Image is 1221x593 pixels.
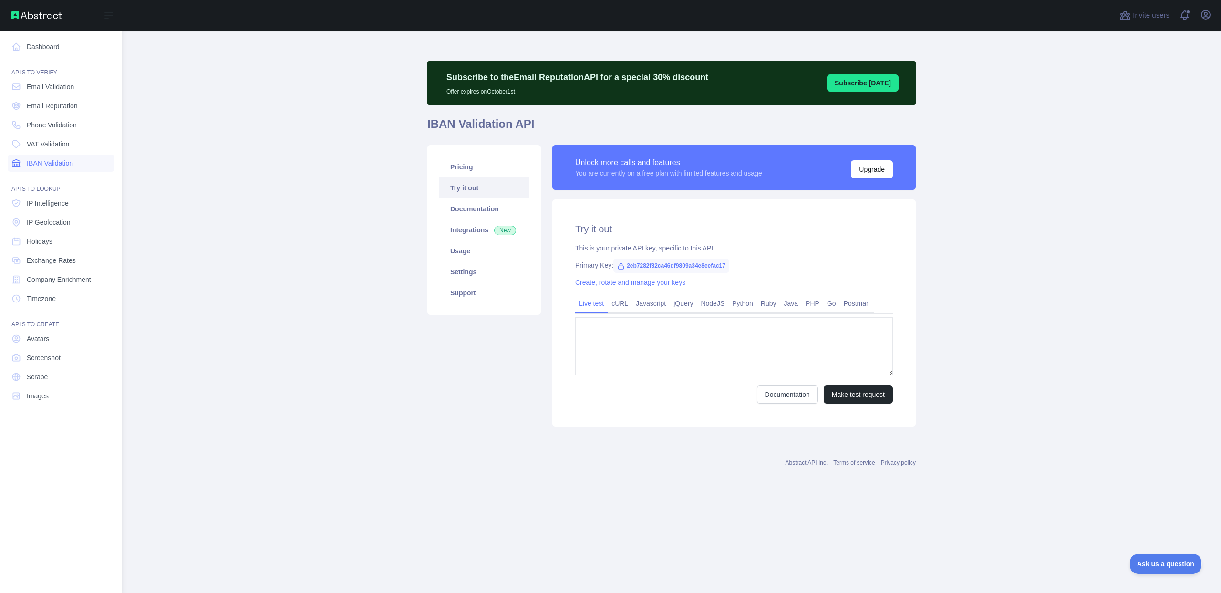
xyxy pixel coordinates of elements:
a: Support [439,282,529,303]
a: Javascript [632,296,670,311]
a: Exchange Rates [8,252,114,269]
button: Invite users [1118,8,1171,23]
h2: Try it out [575,222,893,236]
div: API'S TO LOOKUP [8,174,114,193]
span: VAT Validation [27,139,69,149]
a: Scrape [8,368,114,385]
a: PHP [802,296,823,311]
a: Go [823,296,840,311]
button: Subscribe [DATE] [827,74,899,92]
span: Exchange Rates [27,256,76,265]
a: Timezone [8,290,114,307]
div: API'S TO VERIFY [8,57,114,76]
span: Invite users [1133,10,1169,21]
p: Offer expires on October 1st. [446,84,708,95]
span: Screenshot [27,353,61,363]
a: Pricing [439,156,529,177]
div: This is your private API key, specific to this API. [575,243,893,253]
a: cURL [608,296,632,311]
span: IBAN Validation [27,158,73,168]
span: Email Validation [27,82,74,92]
a: Ruby [757,296,780,311]
a: Dashboard [8,38,114,55]
a: Phone Validation [8,116,114,134]
button: Make test request [824,385,893,404]
a: Live test [575,296,608,311]
span: Phone Validation [27,120,77,130]
span: IP Intelligence [27,198,69,208]
a: Settings [439,261,529,282]
a: Avatars [8,330,114,347]
a: Abstract API Inc. [786,459,828,466]
a: IP Intelligence [8,195,114,212]
a: IBAN Validation [8,155,114,172]
a: Python [728,296,757,311]
a: jQuery [670,296,697,311]
a: Holidays [8,233,114,250]
a: Screenshot [8,349,114,366]
a: IP Geolocation [8,214,114,231]
a: Try it out [439,177,529,198]
iframe: Toggle Customer Support [1130,554,1202,574]
a: Java [780,296,802,311]
div: You are currently on a free plan with limited features and usage [575,168,762,178]
div: API'S TO CREATE [8,309,114,328]
a: Terms of service [833,459,875,466]
span: Images [27,391,49,401]
div: Unlock more calls and features [575,157,762,168]
a: VAT Validation [8,135,114,153]
a: NodeJS [697,296,728,311]
span: 2eb7282f82ca46df9809a34e8eefac17 [613,259,729,273]
a: Email Reputation [8,97,114,114]
a: Documentation [439,198,529,219]
a: Postman [840,296,874,311]
span: Avatars [27,334,49,343]
a: Integrations New [439,219,529,240]
div: Primary Key: [575,260,893,270]
a: Documentation [757,385,818,404]
a: Create, rotate and manage your keys [575,279,685,286]
span: Holidays [27,237,52,246]
a: Company Enrichment [8,271,114,288]
p: Subscribe to the Email Reputation API for a special 30 % discount [446,71,708,84]
span: IP Geolocation [27,218,71,227]
a: Privacy policy [881,459,916,466]
button: Upgrade [851,160,893,178]
a: Images [8,387,114,405]
span: Scrape [27,372,48,382]
span: New [494,226,516,235]
a: Email Validation [8,78,114,95]
span: Company Enrichment [27,275,91,284]
a: Usage [439,240,529,261]
img: Abstract API [11,11,62,19]
span: Timezone [27,294,56,303]
h1: IBAN Validation API [427,116,916,139]
span: Email Reputation [27,101,78,111]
